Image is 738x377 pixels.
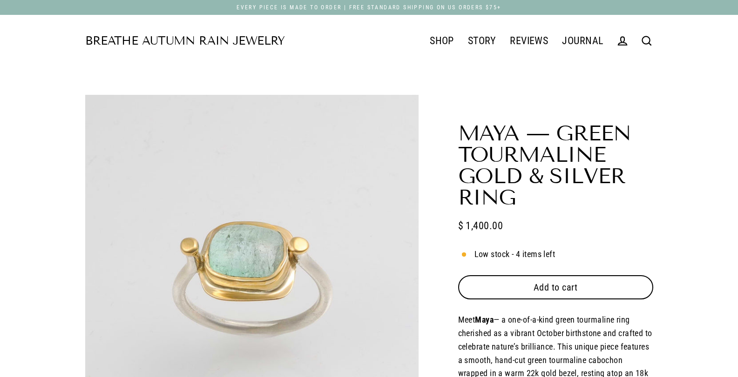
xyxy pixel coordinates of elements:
h1: Maya — Green Tourmaline Gold & Silver Ring [458,123,653,208]
button: Add to cart [458,275,653,299]
a: SHOP [423,29,461,53]
span: Low stock - 4 items left [474,248,555,261]
a: STORY [461,29,503,53]
span: Add to cart [534,282,578,293]
span: $ 1,400.00 [458,218,503,234]
a: REVIEWS [503,29,555,53]
a: JOURNAL [555,29,610,53]
div: Primary [285,29,610,53]
a: Breathe Autumn Rain Jewelry [85,35,285,47]
strong: Maya [475,315,494,324]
